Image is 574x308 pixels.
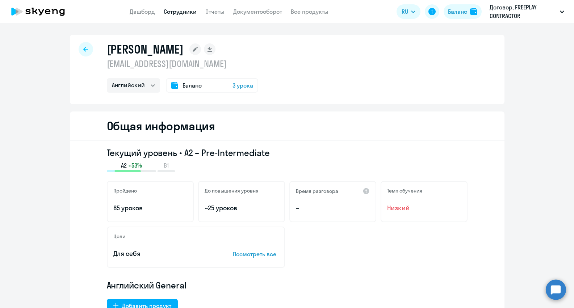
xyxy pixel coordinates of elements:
p: Посмотреть все [233,250,278,258]
a: Сотрудники [164,8,197,15]
p: [EMAIL_ADDRESS][DOMAIN_NAME] [107,58,258,69]
span: RU [402,7,408,16]
span: B1 [164,161,169,169]
img: balance [470,8,477,15]
h5: До повышения уровня [205,187,259,194]
button: Балансbalance [444,4,482,19]
span: Английский General [107,279,187,291]
button: RU [397,4,420,19]
p: Для себя [113,249,210,258]
h5: Пройдено [113,187,137,194]
span: A2 [121,161,127,169]
span: Низкий [387,203,461,213]
p: 85 уроков [113,203,187,213]
h5: Время разговора [296,188,338,194]
h3: Текущий уровень • A2 – Pre-Intermediate [107,147,468,159]
h2: Общая информация [107,119,215,133]
h1: [PERSON_NAME] [107,42,184,56]
a: Дашборд [130,8,155,15]
button: Договор, FREEPLAY CONTRACTOR [486,3,568,20]
span: 3 урока [232,81,253,90]
span: +53% [128,161,142,169]
a: Все продукты [291,8,328,15]
h5: Темп обучения [387,187,422,194]
div: Баланс [448,7,467,16]
span: Баланс [183,81,202,90]
h5: Цели [113,233,125,240]
p: Договор, FREEPLAY CONTRACTOR [490,3,557,20]
p: – [296,203,370,213]
a: Отчеты [205,8,225,15]
p: ~25 уроков [205,203,278,213]
a: Документооборот [233,8,282,15]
